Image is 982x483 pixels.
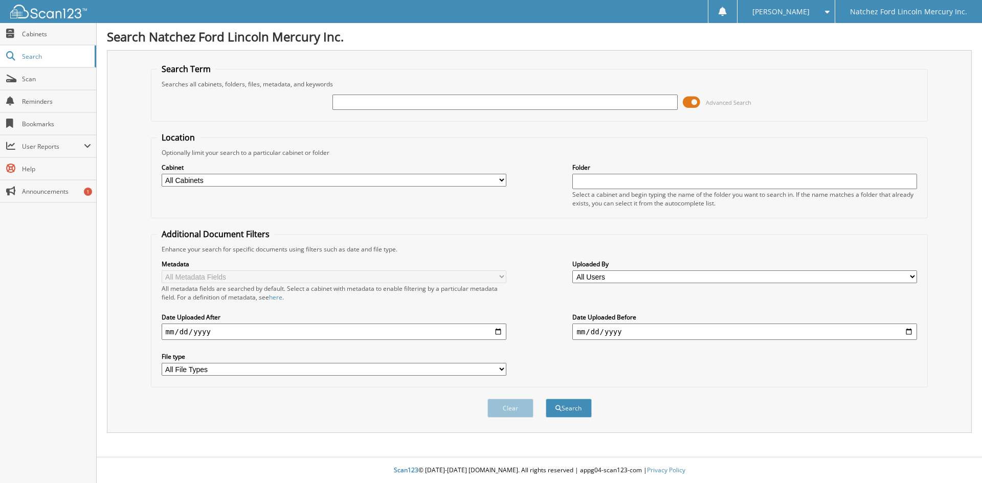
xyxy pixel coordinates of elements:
[107,28,972,45] h1: Search Natchez Ford Lincoln Mercury Inc.
[10,5,87,18] img: scan123-logo-white.svg
[22,75,91,83] span: Scan
[22,120,91,128] span: Bookmarks
[572,324,917,340] input: end
[572,190,917,208] div: Select a cabinet and begin typing the name of the folder you want to search in. If the name match...
[22,187,91,196] span: Announcements
[487,399,533,418] button: Clear
[647,466,685,474] a: Privacy Policy
[850,9,967,15] span: Natchez Ford Lincoln Mercury Inc.
[157,148,923,157] div: Optionally limit your search to a particular cabinet or folder
[572,260,917,268] label: Uploaded By
[22,165,91,173] span: Help
[162,324,506,340] input: start
[22,30,91,38] span: Cabinets
[22,52,90,61] span: Search
[572,163,917,172] label: Folder
[162,163,506,172] label: Cabinet
[157,63,216,75] legend: Search Term
[97,458,982,483] div: © [DATE]-[DATE] [DOMAIN_NAME]. All rights reserved | appg04-scan123-com |
[394,466,418,474] span: Scan123
[752,9,810,15] span: [PERSON_NAME]
[84,188,92,196] div: 1
[157,80,923,88] div: Searches all cabinets, folders, files, metadata, and keywords
[162,260,506,268] label: Metadata
[572,313,917,321] label: Date Uploaded Before
[162,284,506,302] div: All metadata fields are searched by default. Select a cabinet with metadata to enable filtering b...
[22,97,91,106] span: Reminders
[22,142,84,151] span: User Reports
[706,99,751,106] span: Advanced Search
[157,132,200,143] legend: Location
[157,228,275,240] legend: Additional Document Filters
[546,399,592,418] button: Search
[162,352,506,361] label: File type
[162,313,506,321] label: Date Uploaded After
[269,293,282,302] a: here
[157,245,923,254] div: Enhance your search for specific documents using filters such as date and file type.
